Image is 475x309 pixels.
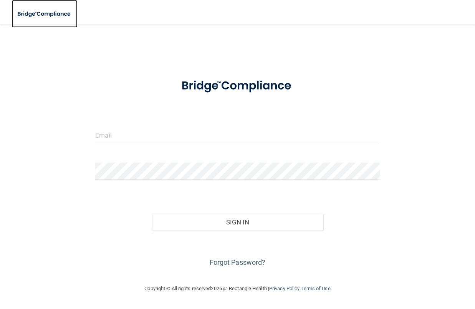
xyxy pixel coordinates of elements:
[12,6,78,22] img: bridge_compliance_login_screen.278c3ca4.svg
[152,214,323,231] button: Sign In
[95,127,380,144] input: Email
[269,286,300,291] a: Privacy Policy
[98,276,378,301] div: Copyright © All rights reserved 2025 @ Rectangle Health | |
[169,71,306,101] img: bridge_compliance_login_screen.278c3ca4.svg
[301,286,330,291] a: Terms of Use
[210,258,266,266] a: Forgot Password?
